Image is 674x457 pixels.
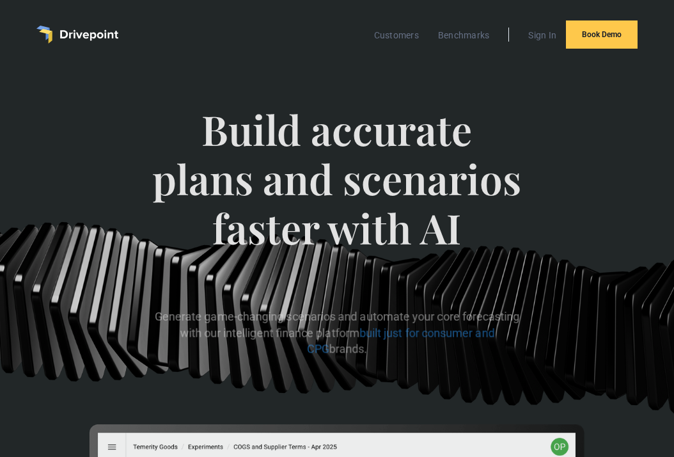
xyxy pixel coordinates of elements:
span: built just for consumer and CPG [306,326,494,356]
a: Benchmarks [432,27,496,44]
a: Sign In [522,27,563,44]
a: Book Demo [566,20,638,49]
p: Generate game-changing scenarios and automate your core forecasting with our intelligent finance ... [150,309,524,358]
span: Build accurate plans and scenarios faster with AI [150,105,524,278]
a: home [36,26,118,44]
a: Customers [368,27,425,44]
